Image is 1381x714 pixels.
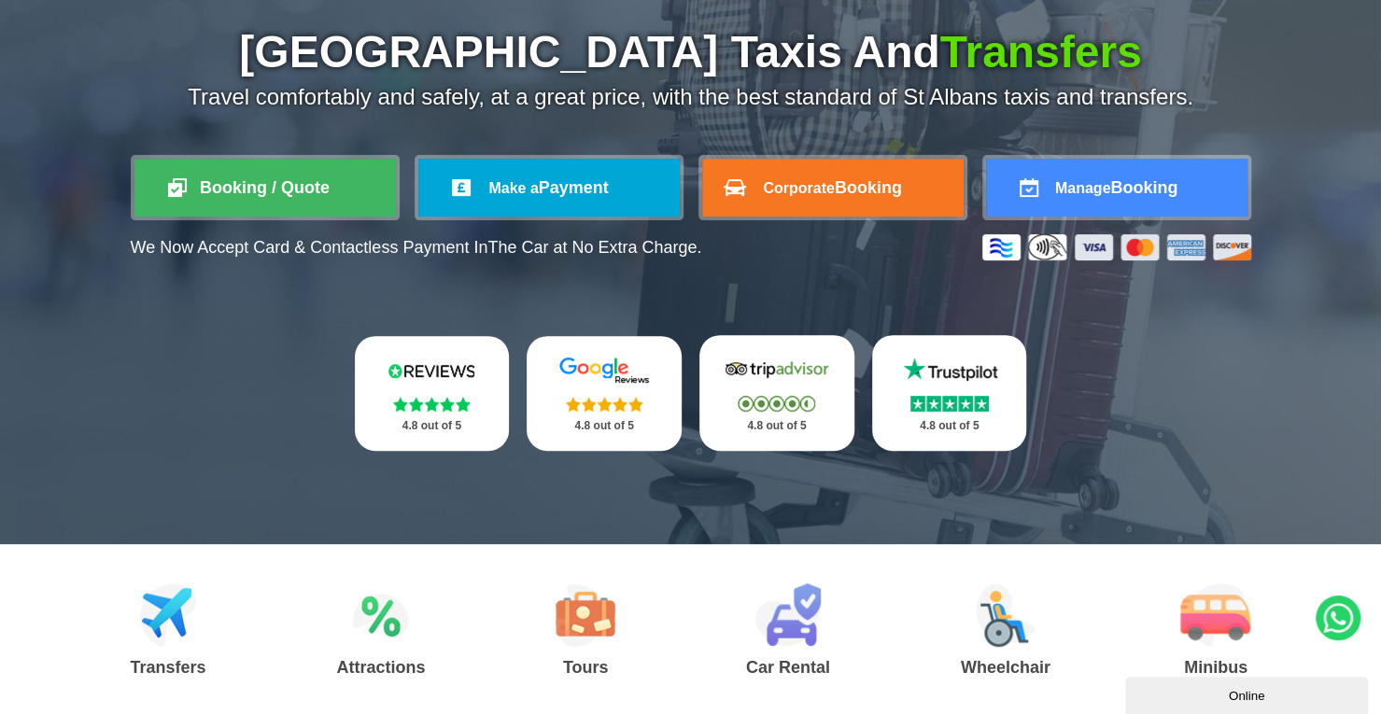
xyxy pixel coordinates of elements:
h3: Transfers [131,659,206,676]
a: Tripadvisor Stars 4.8 out of 5 [699,335,854,451]
p: We Now Accept Card & Contactless Payment In [131,238,702,258]
a: Booking / Quote [134,159,396,217]
img: Tripadvisor [721,356,833,384]
img: Car Rental [754,583,821,647]
span: Transfers [940,27,1142,77]
img: Tours [556,583,615,647]
span: Manage [1055,180,1111,196]
span: Make a [488,180,538,196]
h3: Car Rental [746,659,830,676]
img: Reviews.io [375,357,487,385]
img: Stars [738,396,815,412]
a: CorporateBooking [702,159,964,217]
a: ManageBooking [986,159,1247,217]
h1: [GEOGRAPHIC_DATA] Taxis And [131,30,1251,75]
p: 4.8 out of 5 [720,414,834,438]
img: Stars [910,396,989,412]
span: Corporate [763,180,834,196]
img: Attractions [352,583,409,647]
img: Stars [566,397,643,412]
img: Minibus [1180,583,1250,647]
a: Make aPayment [418,159,680,217]
p: 4.8 out of 5 [547,414,661,438]
h3: Attractions [336,659,425,676]
iframe: chat widget [1125,673,1372,714]
img: Google [548,357,660,385]
img: Credit And Debit Cards [982,234,1251,260]
span: The Car at No Extra Charge. [487,238,701,257]
img: Airport Transfers [140,583,197,647]
h3: Tours [556,659,615,676]
a: Google Stars 4.8 out of 5 [527,336,682,451]
a: Reviews.io Stars 4.8 out of 5 [355,336,510,451]
img: Trustpilot [894,356,1006,384]
p: 4.8 out of 5 [375,414,489,438]
h3: Wheelchair [961,659,1050,676]
img: Stars [393,397,471,412]
img: Wheelchair [976,583,1036,647]
p: Travel comfortably and safely, at a great price, with the best standard of St Albans taxis and tr... [131,84,1251,110]
h3: Minibus [1180,659,1250,676]
a: Trustpilot Stars 4.8 out of 5 [872,335,1027,451]
p: 4.8 out of 5 [893,414,1007,438]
